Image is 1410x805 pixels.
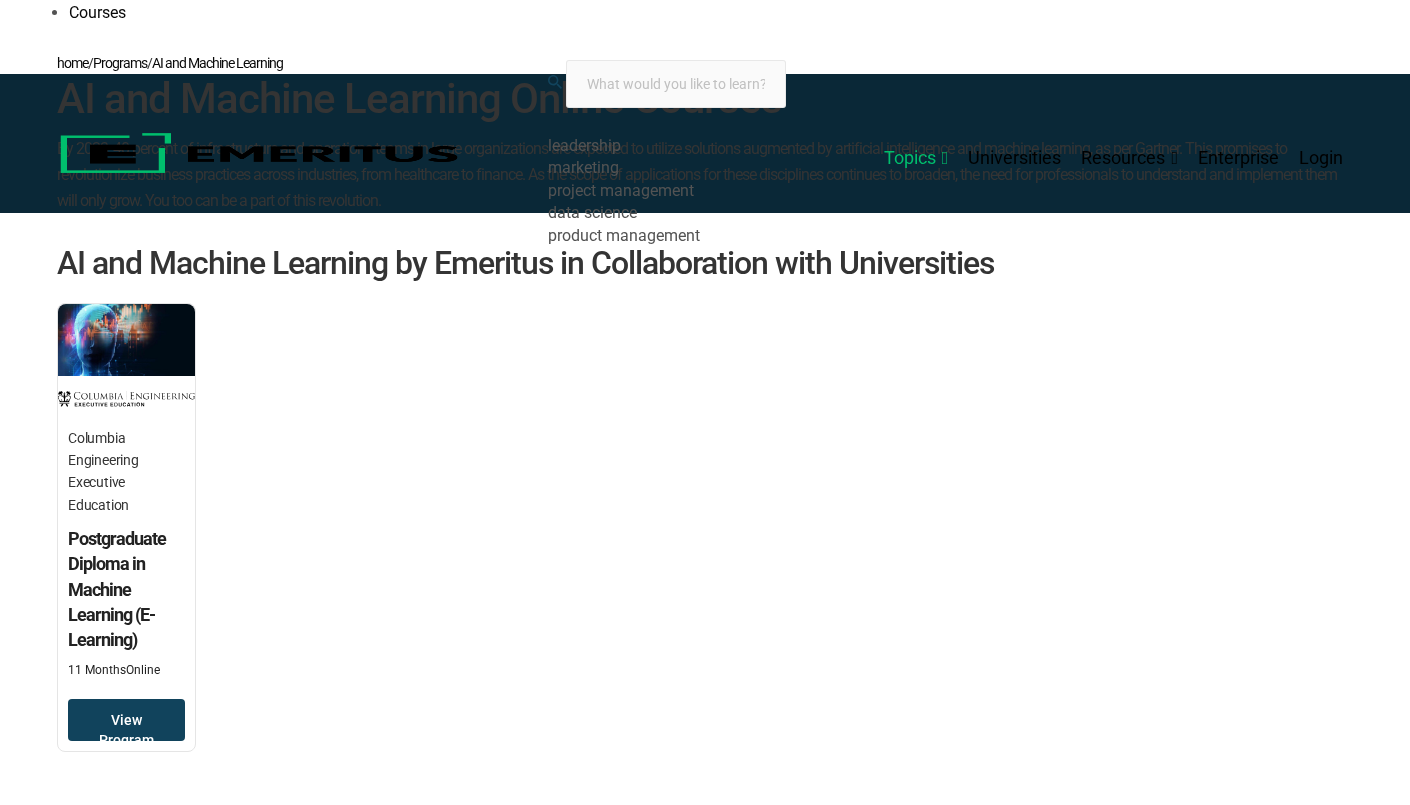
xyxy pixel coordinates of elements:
p: 11 Months [68,662,126,679]
img: Postgraduate Diploma in Machine Learning (E-Learning) | Online AI and Machine Learning Course [58,304,195,376]
img: Columbia Engineering Executive Education [58,381,195,416]
a: Login [1289,103,1353,203]
div: leadership [548,135,786,157]
div: project management [548,180,786,202]
a: View Program [68,699,185,741]
a: Topics [874,103,959,203]
a: Enterprise [1188,103,1289,203]
div: data science [548,202,786,224]
a: Universities [958,103,1071,203]
a: Resources [1071,103,1188,203]
a: AI and Machine Learning Course by Columbia Engineering Executive Education - Columbia Engineering... [58,304,195,689]
h3: Postgraduate Diploma in Machine Learning (E-Learning) [68,526,185,652]
p: Online [126,662,160,679]
h4: Columbia Engineering Executive Education [68,427,185,517]
div: product management [548,225,786,247]
button: search [548,75,562,92]
div: marketing [548,157,786,179]
input: woocommerce-product-search-field-0 [566,60,786,108]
